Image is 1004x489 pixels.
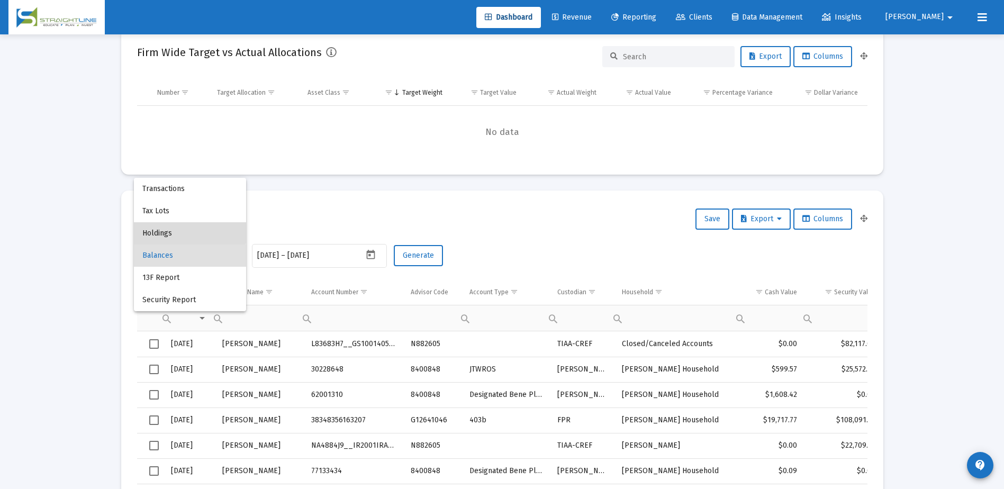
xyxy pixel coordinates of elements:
[142,289,238,311] span: Security Report
[142,222,238,245] span: Holdings
[142,267,238,289] span: 13F Report
[142,178,238,200] span: Transactions
[142,200,238,222] span: Tax Lots
[142,245,238,267] span: Balances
